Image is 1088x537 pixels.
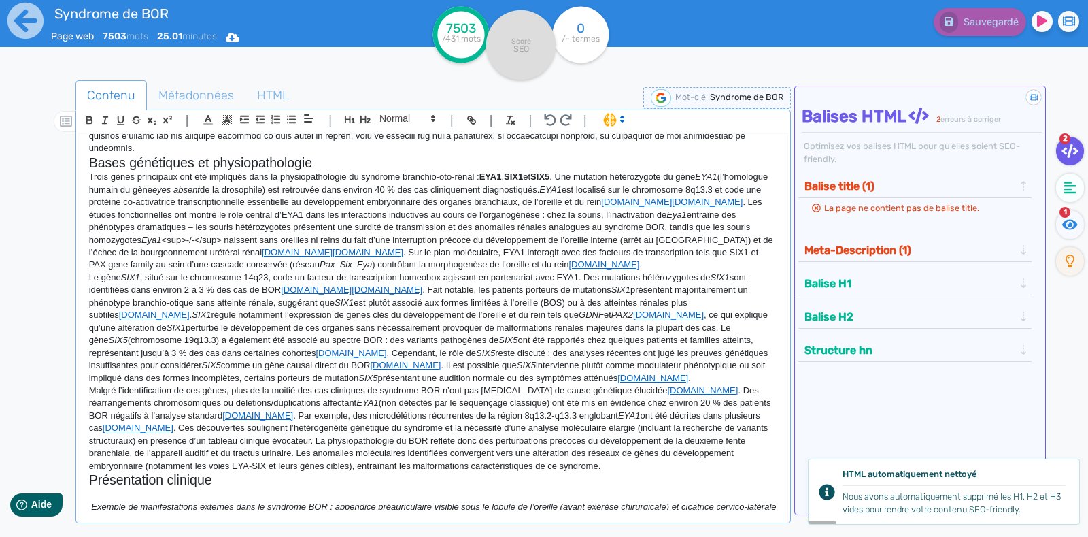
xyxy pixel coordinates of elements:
[89,272,777,385] p: Le gène , situé sur le chromosome 14q23, code un facteur de transcription homeobox agissant en pa...
[358,373,377,383] em: SIX5
[333,247,403,257] a: [DOMAIN_NAME]
[513,44,529,54] tspan: SEO
[89,171,777,272] p: Trois gènes principaux ont été impliqués dans la physiopathologie du syndrome branchio-oto-rénal ...
[611,284,630,295] em: SIX1
[530,172,549,182] strong: SIX5
[666,210,687,220] em: Eya1
[320,259,372,270] em: Pax–Six–Eya
[843,468,1066,485] div: HTML automatiquement nettoyé
[281,284,352,295] a: [DOMAIN_NAME]
[119,310,190,320] a: [DOMAIN_NAME]
[167,323,186,333] em: SIX1
[148,77,245,114] span: Métadonnées
[675,92,710,102] span: Mot-clé :
[103,423,173,433] a: [DOMAIN_NAME]
[335,297,354,308] em: SIX1
[157,31,217,42] span: minutes
[245,80,301,111] a: HTML
[800,239,1030,261] div: Meta-Description (1)
[800,339,1030,361] div: Structure hn
[617,373,688,383] a: [DOMAIN_NAME]
[936,115,940,124] span: 2
[186,111,189,129] span: |
[89,155,777,171] h2: Bases génétiques et physiopathologie
[695,172,717,182] em: EYA1
[802,107,1042,127] h4: Balises HTML
[579,310,604,320] em: GDNF
[89,502,779,524] em: Exemple de manifestations externes dans le syndrome BOR : appendice préauriculaire visible sous l...
[711,272,730,282] em: SIX1
[618,410,641,421] em: EYA1
[964,16,1019,28] span: Sauvegardé
[141,235,162,245] em: Eya1
[352,284,422,295] a: [DOMAIN_NAME]
[246,77,300,114] span: HTML
[800,272,1030,295] div: Balise H1
[157,31,182,42] b: 25.01
[1059,133,1070,144] span: 2
[202,360,221,370] em: SIX5
[934,8,1026,36] button: Sauvegardé
[89,385,777,472] p: Malgré l’identification de ces gènes, plus de la moitié des cas cliniques de syndrome BOR n’ont p...
[103,31,148,42] span: mots
[539,184,562,195] em: EYA1
[583,111,587,129] span: |
[109,335,128,345] em: SIX5
[370,360,441,370] a: [DOMAIN_NAME]
[800,339,1018,361] button: Structure hn
[450,111,454,129] span: |
[528,111,532,129] span: |
[802,140,1042,165] div: Optimisez vos balises HTML pour qu’elles soient SEO-friendly.
[843,490,1066,516] div: Nous avons automatiquement supprimé les H1, H2 et H3 vides pour rendre votre contenu SEO-friendly.
[490,111,493,129] span: |
[800,306,1030,328] div: Balise H2
[328,111,332,129] span: |
[262,247,333,257] a: [DOMAIN_NAME]
[672,197,743,207] a: [DOMAIN_NAME]
[479,172,502,182] strong: EYA1
[121,272,140,282] em: SIX1
[103,31,126,42] b: 7503
[710,92,783,102] span: Syndrome de BOR
[511,37,531,46] tspan: Score
[1059,207,1070,218] span: 1
[940,115,1001,124] span: erreurs à corriger
[800,272,1018,295] button: Balise H1
[800,175,1030,197] div: Balise title (1)
[442,34,481,44] tspan: /431 mots
[356,397,379,408] em: EYA1
[152,184,200,195] em: eyes absent
[192,310,211,320] em: SIX1
[316,348,387,358] a: [DOMAIN_NAME]
[800,175,1018,197] button: Balise title (1)
[824,203,979,213] span: La page ne contient pas de balise title.
[299,110,318,127] span: Aligment
[568,259,639,270] a: [DOMAIN_NAME]
[611,310,633,320] em: PAX2
[800,239,1018,261] button: Meta-Description (1)
[446,20,476,36] tspan: 7503
[476,348,495,358] em: SIX5
[517,360,536,370] em: SIX5
[76,77,146,114] span: Contenu
[75,80,147,111] a: Contenu
[504,172,523,182] strong: SIX1
[667,385,738,395] a: [DOMAIN_NAME]
[51,3,377,25] input: title
[577,20,585,36] tspan: 0
[222,410,293,421] a: [DOMAIN_NAME]
[89,472,777,488] h2: Présentation clinique
[597,112,629,128] span: I.Assistant
[51,31,94,42] span: Page web
[651,89,671,107] img: google-serp-logo.png
[633,310,704,320] a: [DOMAIN_NAME]
[562,34,600,44] tspan: /- termes
[800,306,1018,328] button: Balise H2
[601,197,672,207] a: [DOMAIN_NAME]
[147,80,245,111] a: Métadonnées
[498,335,517,345] em: SIX5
